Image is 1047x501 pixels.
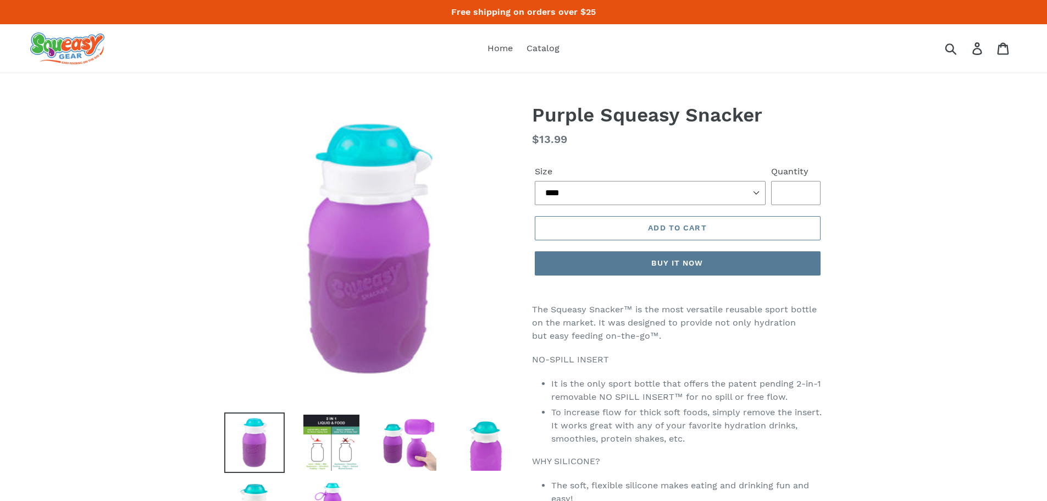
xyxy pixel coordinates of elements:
[482,40,518,57] a: Home
[378,412,439,473] img: Load image into Gallery viewer, Purple Squeasy Snacker
[527,43,559,54] span: Catalog
[30,32,104,64] img: squeasy gear snacker portable food pouch
[535,165,766,178] label: Size
[532,303,823,343] p: The Squeasy Snacker™ is the most versatile reusable sport bottle on the market. It was designed t...
[551,406,823,445] li: To increase flow for thick soft foods, simply remove the insert. It works great with any of your ...
[301,412,362,473] img: Load image into Gallery viewer, Purple Squeasy Snacker
[949,36,979,60] input: Search
[535,251,821,276] button: Buy it now
[488,43,513,54] span: Home
[551,377,823,404] li: It is the only sport bottle that offers the patent pending 2-in-1 removable NO SPILL INSERT™ for ...
[224,412,285,473] img: Load image into Gallery viewer, Purple Squeasy Snacker
[532,353,823,366] p: NO-SPILL INSERT
[532,133,567,146] span: $13.99
[532,103,823,126] h1: Purple Squeasy Snacker
[648,223,706,232] span: Add to cart
[455,412,516,473] img: Load image into Gallery viewer, Purple Squeasy Snacker
[535,216,821,240] button: Add to cart
[226,106,513,393] img: Purple Squeasy Snacker
[521,40,565,57] a: Catalog
[771,165,821,178] label: Quantity
[532,455,823,468] p: WHY SILICONE?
